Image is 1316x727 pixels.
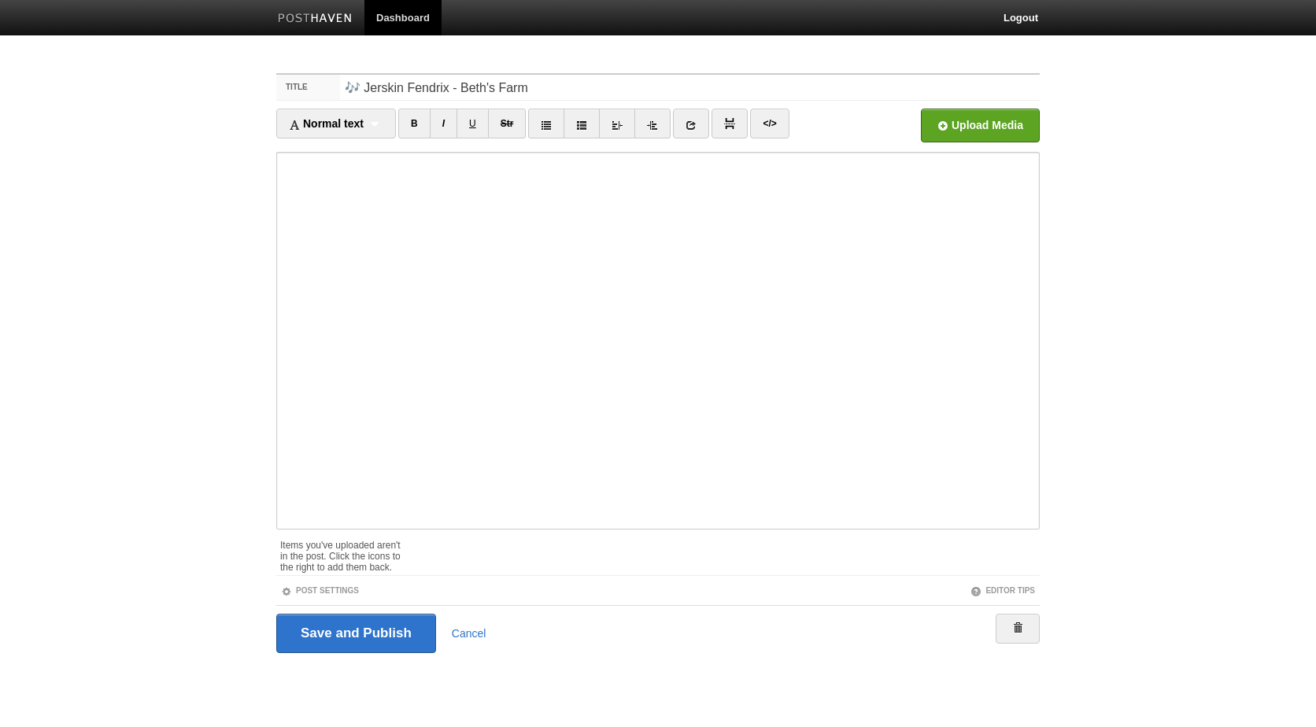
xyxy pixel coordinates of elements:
div: Items you've uploaded aren't in the post. Click the icons to the right to add them back. [280,532,407,573]
a: I [430,109,457,138]
a: Cancel [452,627,486,640]
img: Posthaven-bar [278,13,353,25]
span: Normal text [289,117,364,130]
input: Save and Publish [276,614,436,653]
img: pagebreak-icon.png [724,118,735,129]
a: B [398,109,431,138]
a: U [457,109,489,138]
a: Str [488,109,527,138]
a: </> [750,109,789,138]
label: Title [276,75,340,100]
a: Post Settings [281,586,359,595]
del: Str [501,118,514,129]
a: Editor Tips [970,586,1035,595]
